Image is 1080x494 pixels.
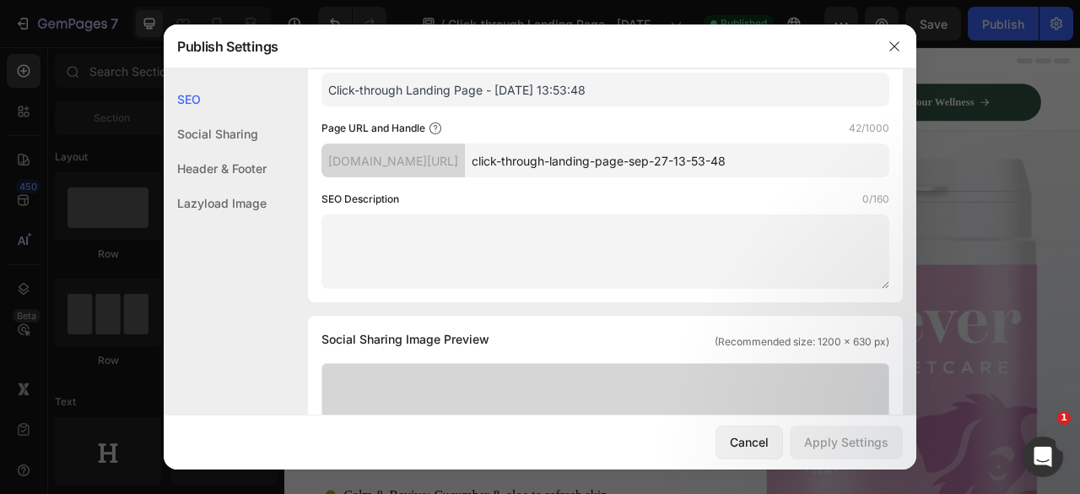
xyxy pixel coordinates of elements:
button: Cancel [715,426,783,459]
p: Radiant Skin: Hydrating jasmine & aloe for glow [75,456,503,478]
span: Social Sharing Image Preview [321,329,489,350]
div: Social Sharing [164,117,267,151]
p: Fuel Your Wellness [767,62,877,79]
div: Lazyload Image [164,186,267,220]
input: Handle [465,144,889,177]
p: 1500+ Happy Customers [214,236,349,253]
label: 42/1000 [849,120,889,137]
span: (Recommended size: 1200 x 630 px) [715,334,889,350]
label: Page URL and Handle [321,120,425,137]
div: Apply Settings [804,433,888,451]
button: Apply Settings [790,426,903,459]
div: Cancel [730,433,769,451]
div: Header & Footer [164,151,267,186]
input: Title [321,73,889,106]
a: Fuel Your Wellness [702,46,962,94]
span: 1 [1057,411,1071,425]
div: [DOMAIN_NAME][URL] [321,144,465,177]
h2: Refresh your day with and natural vitality [51,272,505,433]
img: gempages_577334473004155430-5990847a-7610-4164-8bfb-e871c29077d8.png [51,55,146,85]
div: SEO [164,82,267,117]
i: green matcha goodness [52,329,433,374]
label: SEO Description [321,191,399,208]
img: gempages_577334473004155430-4d05f757-3b31-4080-a4e8-6775ebe983b7.png [51,231,128,258]
label: 0/160 [862,191,889,208]
div: Publish Settings [164,24,872,68]
iframe: Intercom live chat [1023,437,1063,477]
